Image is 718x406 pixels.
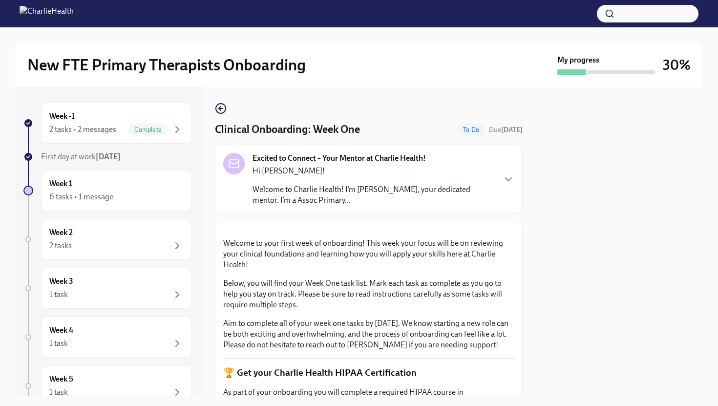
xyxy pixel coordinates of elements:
[41,152,121,161] span: First day at work
[49,374,73,385] h6: Week 5
[215,122,360,137] h4: Clinical Onboarding: Week One
[253,166,495,176] p: Hi [PERSON_NAME]!
[253,184,495,206] p: Welcome to Charlie Health! I’m [PERSON_NAME], your dedicated mentor. I’m a Assoc Primary...
[49,387,68,398] div: 1 task
[49,124,116,135] div: 2 tasks • 2 messages
[253,153,426,164] strong: Excited to Connect – Your Mentor at Charlie Health!
[223,318,514,350] p: Aim to complete all of your week one tasks by [DATE]. We know starting a new role can be both exc...
[23,317,191,358] a: Week 41 task
[489,125,523,134] span: September 8th, 2025 09:00
[49,192,113,202] div: 6 tasks • 1 message
[49,227,73,238] h6: Week 2
[23,151,191,162] a: First day at work[DATE]
[49,276,73,287] h6: Week 3
[128,126,168,133] span: Complete
[23,219,191,260] a: Week 22 tasks
[96,152,121,161] strong: [DATE]
[557,55,599,65] strong: My progress
[223,278,514,310] p: Below, you will find your Week One task list. Mark each task as complete as you go to help you st...
[23,268,191,309] a: Week 31 task
[501,126,523,134] strong: [DATE]
[49,325,73,336] h6: Week 4
[49,240,72,251] div: 2 tasks
[49,111,75,122] h6: Week -1
[223,366,514,379] p: 🏆 Get your Charlie Health HIPAA Certification
[489,126,523,134] span: Due
[27,55,306,75] h2: New FTE Primary Therapists Onboarding
[23,170,191,211] a: Week 16 tasks • 1 message
[20,6,74,21] img: CharlieHealth
[223,238,514,270] p: Welcome to your first week of onboarding! This week your focus will be on reviewing your clinical...
[49,338,68,349] div: 1 task
[49,289,68,300] div: 1 task
[457,126,485,133] span: To Do
[49,178,72,189] h6: Week 1
[23,103,191,144] a: Week -12 tasks • 2 messagesComplete
[663,56,691,74] h3: 30%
